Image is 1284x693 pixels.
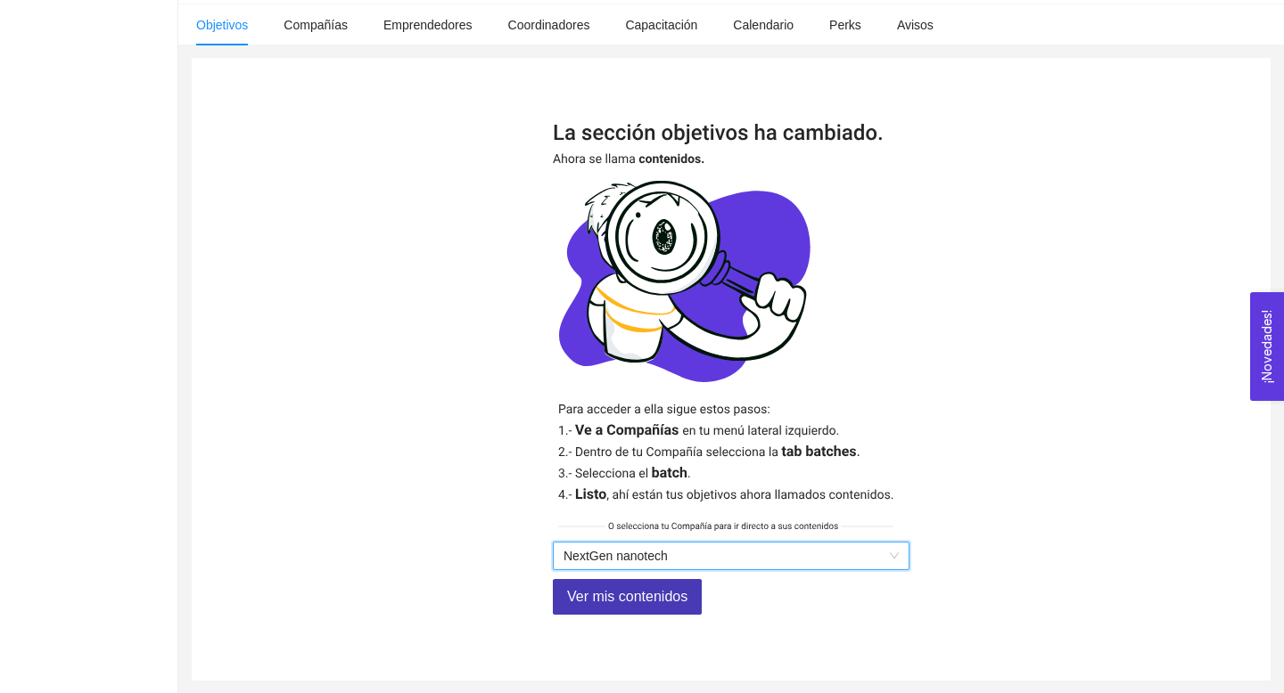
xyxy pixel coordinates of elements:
[625,18,697,32] span: Capacitación
[564,542,899,569] span: NextGen nanotech
[284,18,348,32] span: Compañías
[829,18,861,32] span: Perks
[553,579,702,615] button: Ver mis contenidos
[567,585,687,607] span: Ver mis contenidos
[196,18,248,32] span: Objetivos
[508,18,590,32] span: Coordinadores
[897,18,934,32] span: Avisos
[733,18,794,32] span: Calendario
[383,18,473,32] span: Emprendedores
[553,124,909,542] img: redireccionamiento.7b00f663.svg
[1250,292,1284,401] button: Open Feedback Widget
